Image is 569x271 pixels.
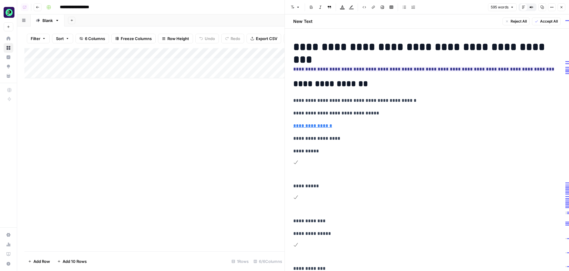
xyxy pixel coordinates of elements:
[4,7,14,18] img: Puzzle Logo
[85,36,105,42] span: 6 Columns
[76,34,109,43] button: 6 Columns
[54,257,90,266] button: Add 10 Rows
[488,3,517,11] button: 595 words
[111,34,156,43] button: Freeze Columns
[33,258,50,264] span: Add Row
[167,36,189,42] span: Row Height
[56,36,64,42] span: Sort
[251,257,284,266] div: 6/6 Columns
[4,62,13,71] a: Opportunities
[4,71,13,81] a: Your Data
[221,34,244,43] button: Redo
[4,230,13,240] a: Settings
[27,34,50,43] button: Filter
[511,19,527,24] span: Reject All
[24,257,54,266] button: Add Row
[4,5,13,20] button: Workspace: Puzzle
[195,34,219,43] button: Undo
[4,240,13,249] a: Usage
[205,36,215,42] span: Undo
[4,52,13,62] a: Insights
[540,19,558,24] span: Accept All
[52,34,73,43] button: Sort
[42,17,53,23] div: Blank
[31,14,64,26] a: Blank
[502,17,530,25] button: Reject All
[121,36,152,42] span: Freeze Columns
[4,43,13,53] a: Browse
[4,34,13,43] a: Home
[293,18,312,24] h2: New Text
[63,258,87,264] span: Add 10 Rows
[4,249,13,259] a: Learning Hub
[532,17,561,25] button: Accept All
[31,36,40,42] span: Filter
[158,34,193,43] button: Row Height
[256,36,277,42] span: Export CSV
[4,259,13,269] button: Help + Support
[491,5,508,10] span: 595 words
[247,34,281,43] button: Export CSV
[229,257,251,266] div: 1 Rows
[231,36,240,42] span: Redo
